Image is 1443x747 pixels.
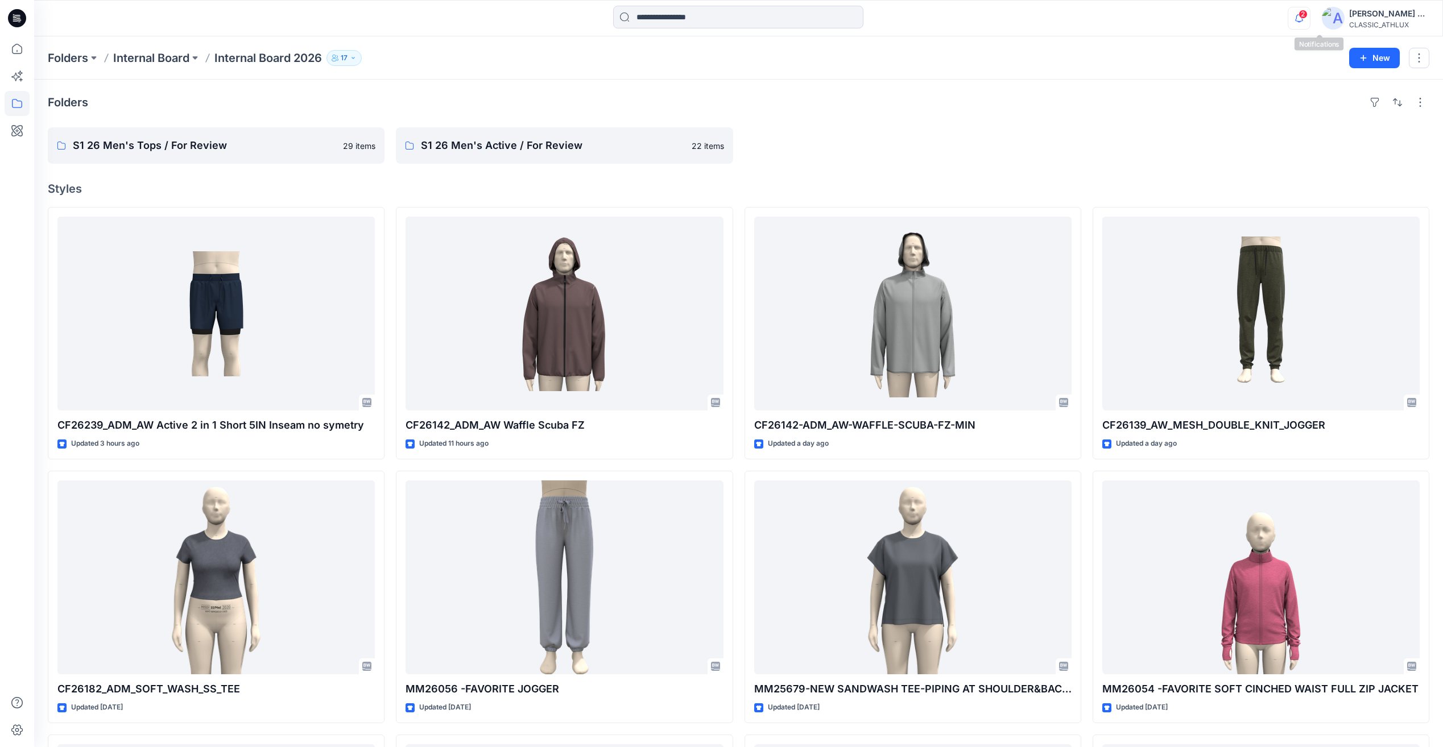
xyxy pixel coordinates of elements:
[419,438,489,450] p: Updated 11 hours ago
[214,50,322,66] p: Internal Board 2026
[48,127,384,164] a: S1 26 Men's Tops / For Review29 items
[1322,7,1345,30] img: avatar
[71,702,123,713] p: Updated [DATE]
[71,438,139,450] p: Updated 3 hours ago
[1116,438,1177,450] p: Updated a day ago
[57,681,375,697] p: CF26182_ADM_SOFT_WASH_SS_TEE
[57,417,375,433] p: CF26239_ADM_AW Active 2 in 1 Short 5IN Inseam no symetry
[768,702,820,713] p: Updated [DATE]
[754,217,1072,410] a: CF26142-ADM_AW-WAFFLE-SCUBA-FZ-MIN
[406,480,723,674] a: MM26056 -FAVORITE JOGGER
[1299,10,1308,19] span: 2
[754,417,1072,433] p: CF26142-ADM_AW-WAFFLE-SCUBA-FZ-MIN
[57,480,375,674] a: CF26182_ADM_SOFT_WASH_SS_TEE
[754,681,1072,697] p: MM25679-NEW SANDWASH TEE-PIPING AT SHOULDER&BACK YOKE
[406,681,723,697] p: MM26056 -FAVORITE JOGGER
[1116,702,1168,713] p: Updated [DATE]
[692,140,724,152] p: 22 items
[421,138,684,153] p: S1 26 Men's Active / For Review
[1349,48,1400,68] button: New
[73,138,336,153] p: S1 26 Men's Tops / For Review
[754,480,1072,674] a: MM25679-NEW SANDWASH TEE-PIPING AT SHOULDER&BACK YOKE
[57,217,375,410] a: CF26239_ADM_AW Active 2 in 1 Short 5IN Inseam no symetry
[396,127,733,164] a: S1 26 Men's Active / For Review22 items
[343,140,375,152] p: 29 items
[1102,681,1420,697] p: MM26054 -FAVORITE SOFT CINCHED WAIST FULL ZIP JACKET
[48,182,1429,196] h4: Styles
[48,96,88,109] h4: Folders
[1349,7,1429,20] div: [PERSON_NAME] Cfai
[1102,217,1420,410] a: CF26139_AW_MESH_DOUBLE_KNIT_JOGGER
[341,52,348,64] p: 17
[113,50,189,66] a: Internal Board
[326,50,362,66] button: 17
[1102,480,1420,674] a: MM26054 -FAVORITE SOFT CINCHED WAIST FULL ZIP JACKET
[1349,20,1429,29] div: CLASSIC_ATHLUX
[406,217,723,410] a: CF26142_ADM_AW Waffle Scuba FZ
[419,702,471,713] p: Updated [DATE]
[48,50,88,66] a: Folders
[406,417,723,433] p: CF26142_ADM_AW Waffle Scuba FZ
[1102,417,1420,433] p: CF26139_AW_MESH_DOUBLE_KNIT_JOGGER
[768,438,829,450] p: Updated a day ago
